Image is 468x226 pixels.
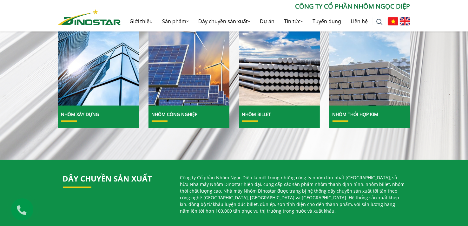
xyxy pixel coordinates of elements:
[239,7,320,106] a: Nhôm Billet
[180,174,405,214] p: Công ty Cổ phần Nhôm Ngọc Diệp là một trong những công ty nhôm lớn nhất [GEOGRAPHIC_DATA], sở hữu...
[148,6,229,106] img: Nhôm Công nghiệp
[194,11,255,31] a: Dây chuyền sản xuất
[63,173,152,184] a: Dây chuyền sản xuất
[152,111,198,117] a: Nhôm Công nghiệp
[280,11,308,31] a: Tin tức
[400,17,410,25] img: English
[329,7,410,106] a: Nhôm Thỏi hợp kim
[58,9,121,25] img: Nhôm Dinostar
[388,17,398,25] img: Tiếng Việt
[242,111,271,117] a: Nhôm Billet
[308,11,346,31] a: Tuyển dụng
[58,7,139,106] a: Nhôm Xây dựng
[376,19,383,25] img: search
[329,6,410,106] img: Nhôm Thỏi hợp kim
[148,7,229,106] a: Nhôm Công nghiệp
[255,11,280,31] a: Dự án
[58,8,121,25] a: Nhôm Dinostar
[158,11,194,31] a: Sản phẩm
[121,2,410,11] p: CÔNG TY CỔ PHẦN NHÔM NGỌC DIỆP
[61,111,99,117] a: Nhôm Xây dựng
[58,6,139,106] img: Nhôm Xây dựng
[333,111,379,117] a: Nhôm Thỏi hợp kim
[346,11,373,31] a: Liên hệ
[239,6,320,106] img: Nhôm Billet
[125,11,158,31] a: Giới thiệu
